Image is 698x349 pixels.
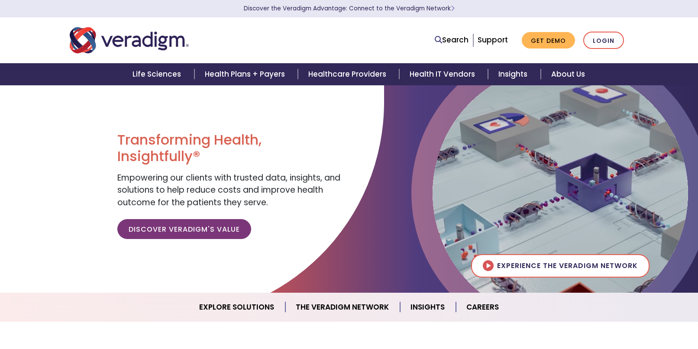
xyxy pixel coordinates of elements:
a: Search [435,34,469,46]
a: Login [583,32,624,49]
span: Empowering our clients with trusted data, insights, and solutions to help reduce costs and improv... [117,172,340,208]
img: Veradigm logo [70,26,189,55]
a: Life Sciences [122,63,194,85]
a: Health IT Vendors [399,63,488,85]
a: Health Plans + Payers [194,63,298,85]
a: Support [478,35,508,45]
a: Discover the Veradigm Advantage: Connect to the Veradigm NetworkLearn More [244,4,455,13]
a: The Veradigm Network [285,296,400,318]
a: Insights [488,63,540,85]
a: Insights [400,296,456,318]
h1: Transforming Health, Insightfully® [117,132,343,165]
a: Discover Veradigm's Value [117,219,251,239]
a: Get Demo [522,32,575,49]
a: About Us [541,63,595,85]
span: Learn More [451,4,455,13]
a: Careers [456,296,509,318]
a: Healthcare Providers [298,63,399,85]
a: Explore Solutions [189,296,285,318]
